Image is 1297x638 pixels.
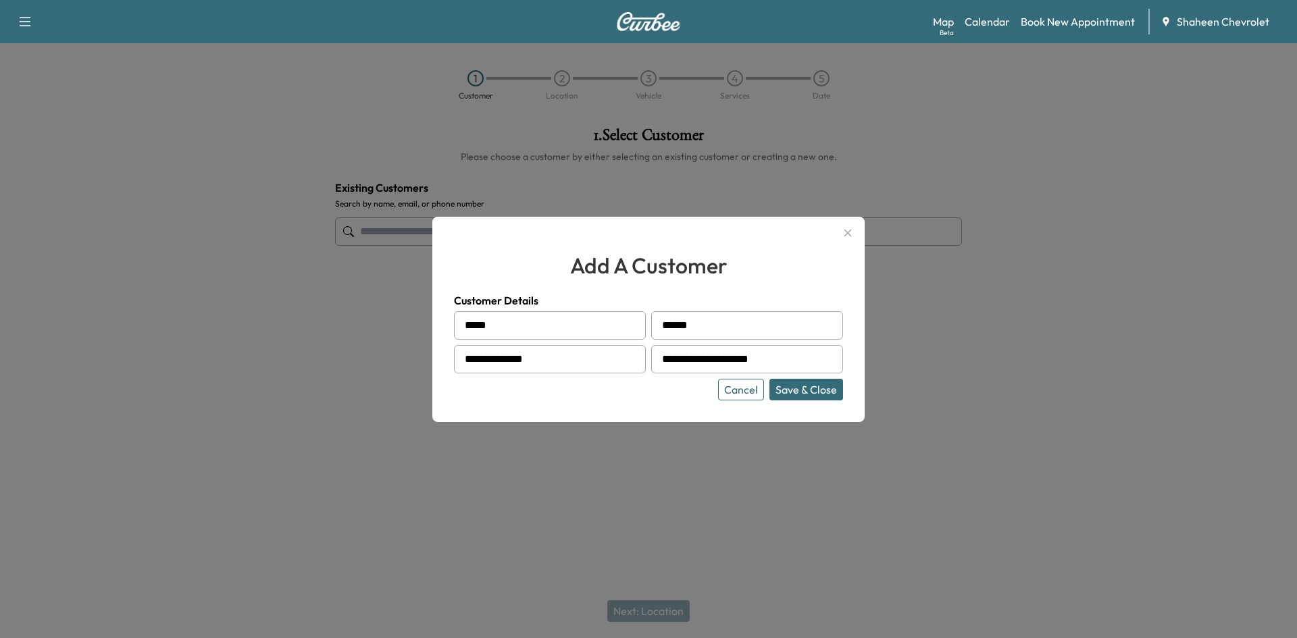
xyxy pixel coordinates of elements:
[965,14,1010,30] a: Calendar
[940,28,954,38] div: Beta
[769,379,843,400] button: Save & Close
[933,14,954,30] a: MapBeta
[454,292,843,309] h4: Customer Details
[454,249,843,282] h2: add a customer
[1021,14,1135,30] a: Book New Appointment
[616,12,681,31] img: Curbee Logo
[718,379,764,400] button: Cancel
[1177,14,1269,30] span: Shaheen Chevrolet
